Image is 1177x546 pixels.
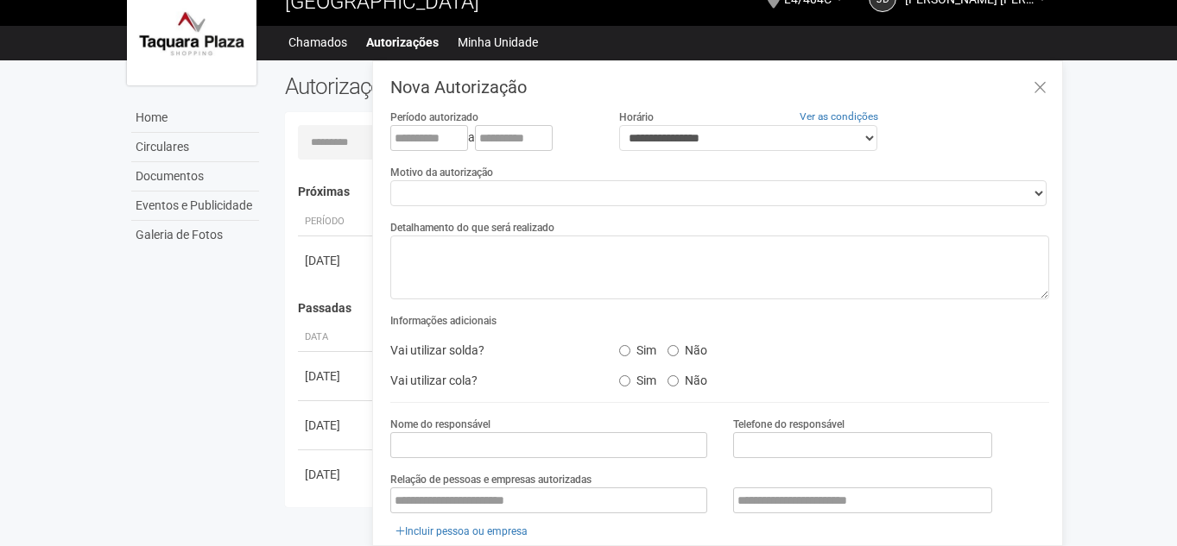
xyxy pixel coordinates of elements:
[390,78,1049,96] h3: Nova Autorização
[619,337,656,358] label: Sim
[131,191,259,221] a: Eventos e Publicidade
[668,367,707,388] label: Não
[305,252,369,269] div: [DATE]
[390,220,554,235] label: Detalhamento do que será realizado
[131,221,259,249] a: Galeria de Fotos
[458,30,538,54] a: Minha Unidade
[619,367,656,388] label: Sim
[733,417,845,432] label: Telefone do responsável
[390,125,592,151] div: a
[668,337,707,358] label: Não
[366,30,439,54] a: Autorizações
[390,313,497,329] label: Informações adicionais
[390,110,478,125] label: Período autorizado
[298,208,376,236] th: Período
[377,367,605,393] div: Vai utilizar cola?
[305,367,369,385] div: [DATE]
[800,110,878,122] a: Ver as condições
[619,375,630,386] input: Sim
[131,133,259,162] a: Circulares
[305,466,369,483] div: [DATE]
[619,345,630,356] input: Sim
[377,337,605,363] div: Vai utilizar solda?
[131,104,259,133] a: Home
[668,345,679,356] input: Não
[390,472,592,487] label: Relação de pessoas e empresas autorizadas
[131,162,259,191] a: Documentos
[288,30,347,54] a: Chamados
[390,522,533,541] a: Incluir pessoa ou empresa
[305,417,369,434] div: [DATE]
[298,185,1038,198] h4: Próximas
[619,110,654,125] label: Horário
[298,302,1038,315] h4: Passadas
[390,165,493,180] label: Motivo da autorização
[285,73,655,99] h2: Autorizações
[390,417,490,432] label: Nome do responsável
[668,375,679,386] input: Não
[298,323,376,352] th: Data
